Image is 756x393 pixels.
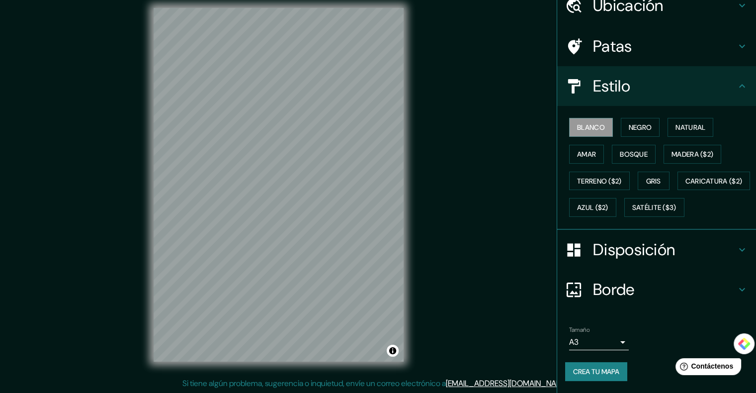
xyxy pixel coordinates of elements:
[577,203,608,212] font: Azul ($2)
[646,177,661,186] font: Gris
[557,66,756,106] div: Estilo
[677,172,751,191] button: Caricatura ($2)
[685,177,743,186] font: Caricatura ($2)
[638,172,670,191] button: Gris
[569,337,579,347] font: A3
[664,145,721,164] button: Madera ($2)
[624,198,684,217] button: Satélite ($3)
[672,150,713,159] font: Madera ($2)
[577,150,596,159] font: Amar
[577,177,622,186] font: Terreno ($2)
[632,203,676,212] font: Satélite ($3)
[593,76,630,97] font: Estilo
[557,26,756,66] div: Patas
[675,123,705,132] font: Natural
[668,354,745,382] iframe: Lanzador de widgets de ayuda
[182,378,446,389] font: Si tiene algún problema, sugerencia o inquietud, envíe un correo electrónico a
[569,145,604,164] button: Amar
[668,118,713,137] button: Natural
[154,8,404,362] canvas: Mapa
[569,172,630,191] button: Terreno ($2)
[557,270,756,309] div: Borde
[573,367,619,376] font: Crea tu mapa
[569,326,589,334] font: Tamaño
[569,198,616,217] button: Azul ($2)
[569,334,629,350] div: A3
[593,36,632,57] font: Patas
[446,378,569,389] a: [EMAIL_ADDRESS][DOMAIN_NAME]
[612,145,656,164] button: Bosque
[557,230,756,270] div: Disposición
[593,279,635,300] font: Borde
[620,150,648,159] font: Bosque
[387,345,399,357] button: Activar o desactivar atribución
[593,239,675,260] font: Disposición
[621,118,660,137] button: Negro
[629,123,652,132] font: Negro
[565,362,627,381] button: Crea tu mapa
[577,123,605,132] font: Blanco
[569,118,613,137] button: Blanco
